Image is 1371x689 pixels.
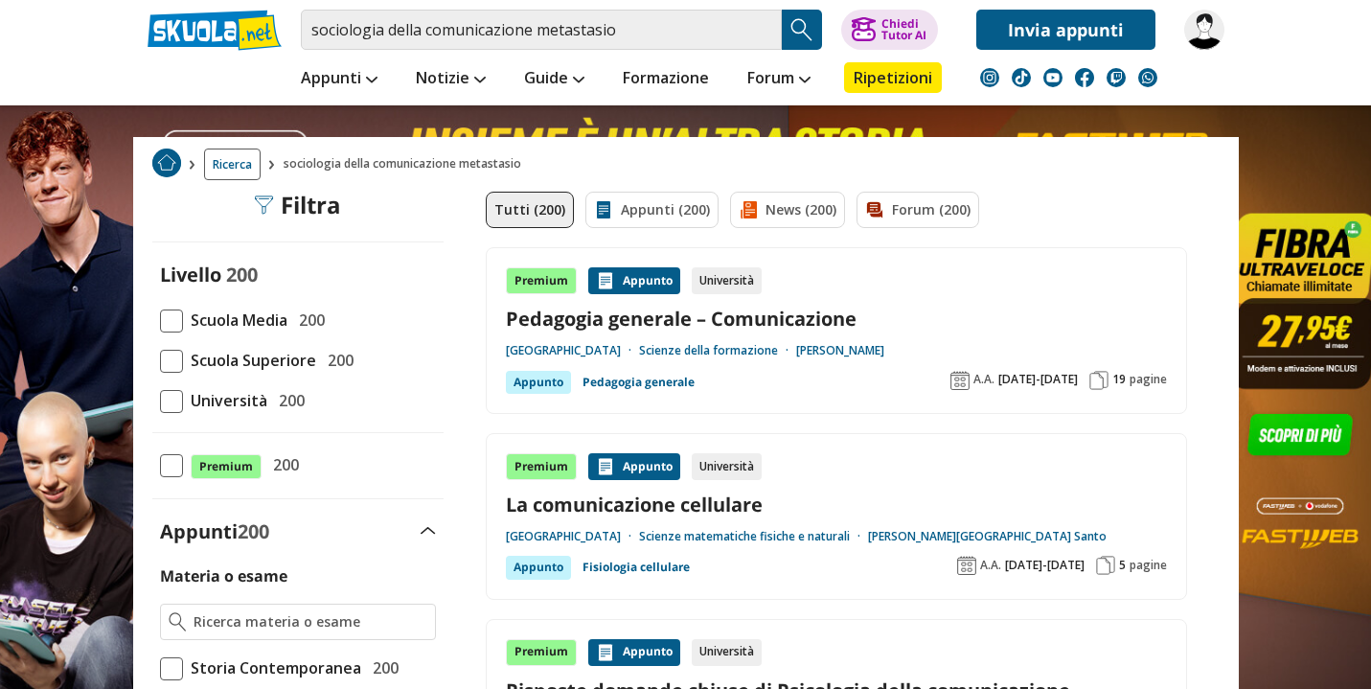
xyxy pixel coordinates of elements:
[506,267,577,294] div: Premium
[486,192,574,228] a: Tutti (200)
[596,457,615,476] img: Appunti contenuto
[844,62,942,93] a: Ripetizioni
[183,348,316,373] span: Scuola Superiore
[506,343,639,358] a: [GEOGRAPHIC_DATA]
[1184,10,1224,50] img: martadibenedetto
[857,192,979,228] a: Forum (200)
[291,308,325,333] span: 200
[639,529,868,544] a: Scienze matematiche fisiche e naturali
[194,612,426,632] input: Ricerca materia o esame
[1075,68,1094,87] img: facebook
[254,195,273,215] img: Filtra filtri mobile
[1012,68,1031,87] img: tiktok
[519,62,589,97] a: Guide
[506,639,577,666] div: Premium
[1112,372,1126,387] span: 19
[692,639,762,666] div: Università
[183,655,361,680] span: Storia Contemporanea
[618,62,714,97] a: Formazione
[254,192,341,218] div: Filtra
[594,200,613,219] img: Appunti filtro contenuto
[229,35,366,66] span: Opzioni annuncio
[583,556,690,579] a: Fisiologia cellulare
[369,35,491,66] span: Invia commenti
[1043,68,1063,87] img: youtube
[284,149,529,180] span: sociologia della comunicazione metastasio
[183,388,267,413] span: Università
[596,271,615,290] img: Appunti contenuto
[692,267,762,294] div: Università
[238,518,269,544] span: 200
[881,18,926,41] div: Chiedi Tutor AI
[160,518,269,544] label: Appunti
[296,62,382,97] a: Appunti
[506,492,1167,517] a: La comunicazione cellulare
[160,565,287,586] label: Materia o esame
[730,192,845,228] a: News (200)
[973,372,994,387] span: A.A.
[782,10,822,50] button: Search Button
[980,558,1001,573] span: A.A.
[868,529,1107,544] a: [PERSON_NAME][GEOGRAPHIC_DATA] Santo
[1096,556,1115,575] img: Pagine
[596,643,615,662] img: Appunti contenuto
[1130,558,1167,573] span: pagine
[588,453,680,480] div: Appunto
[191,454,262,479] span: Premium
[183,308,287,333] span: Scuola Media
[1130,372,1167,387] span: pagine
[739,200,758,219] img: News filtro contenuto
[271,388,305,413] span: 200
[1089,371,1108,390] img: Pagine
[152,149,181,180] a: Home
[492,33,700,66] span: Perché questo annuncio?
[334,6,526,26] span: Annuncio pubblicato da
[506,556,571,579] div: Appunto
[506,529,639,544] a: [GEOGRAPHIC_DATA]
[506,306,1167,332] a: Pedagogia generale – Comunicazione
[421,527,436,535] img: Apri e chiudi sezione
[265,452,299,477] span: 200
[998,372,1078,387] span: [DATE]-[DATE]
[743,62,815,97] a: Forum
[226,262,258,287] span: 200
[506,371,571,394] div: Appunto
[506,453,577,480] div: Premium
[585,192,719,228] a: Appunti (200)
[950,371,970,390] img: Anno accademico
[411,62,491,97] a: Notizie
[301,10,782,50] input: Cerca appunti, riassunti o versioni
[692,453,762,480] div: Università
[320,348,354,373] span: 200
[841,10,938,50] button: ChiediTutor AI
[588,639,680,666] div: Appunto
[204,149,261,180] a: Ricerca
[865,200,884,219] img: Forum filtro contenuto
[796,343,884,358] a: [PERSON_NAME]
[980,68,999,87] img: instagram
[639,343,796,358] a: Scienze della formazione
[152,149,181,177] img: Home
[957,556,976,575] img: Anno accademico
[588,267,680,294] div: Appunto
[160,262,221,287] label: Livello
[976,10,1155,50] a: Invia appunti
[169,612,187,632] img: Ricerca materia o esame
[526,5,595,28] img: googlelogo_dark_color_84x28dp.png
[583,371,695,394] a: Pedagogia generale
[788,15,816,44] img: Cerca appunti, riassunti o versioni
[365,655,399,680] span: 200
[1119,558,1126,573] span: 5
[1138,68,1157,87] img: WhatsApp
[1005,558,1085,573] span: [DATE]-[DATE]
[1107,68,1126,87] img: twitch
